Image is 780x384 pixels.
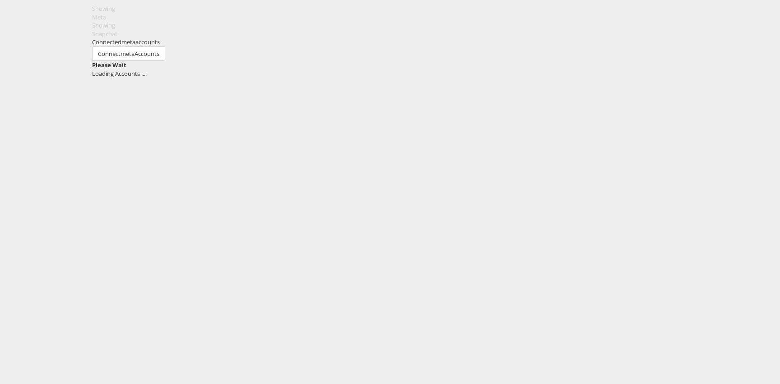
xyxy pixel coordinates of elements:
span: meta [121,38,135,46]
div: Showing [92,5,774,13]
div: Meta [92,13,774,22]
button: ConnectmetaAccounts [92,46,165,61]
strong: Please Wait [92,61,126,69]
div: Connected accounts [92,38,774,46]
div: Showing [92,21,774,30]
div: Snapchat [92,30,774,38]
span: meta [121,50,135,58]
div: Loading Accounts .... [92,69,774,78]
